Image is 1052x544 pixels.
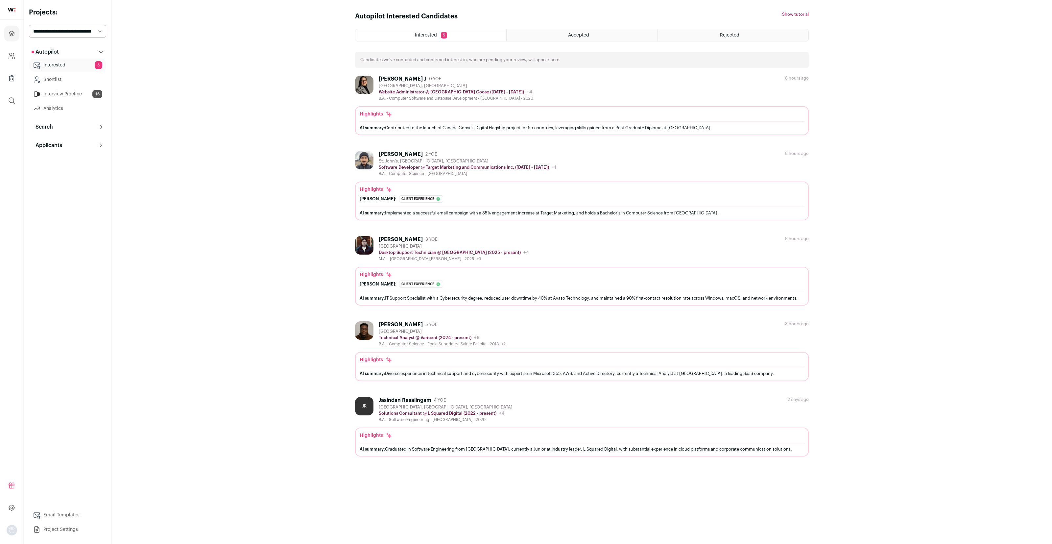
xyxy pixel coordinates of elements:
[355,321,373,340] img: 2e452eac2a7012fdaa6edbe3304eb0531db3ff7b4c44c69d2c9621d579666816.jpg
[379,329,506,334] div: [GEOGRAPHIC_DATA]
[360,371,385,376] span: AI summary:
[29,59,106,72] a: Interested5
[29,45,106,59] button: Autopilot
[360,57,561,62] p: Candidates we’ve contacted and confirmed interest in, who are pending your review, will appear here.
[360,296,385,300] span: AI summary:
[379,89,524,95] p: Website Administrator @ [GEOGRAPHIC_DATA] Goose ([DATE] - [DATE])
[788,397,809,402] div: 2 days ago
[360,186,392,193] div: Highlights
[785,76,809,81] div: 8 hours ago
[29,8,106,17] h2: Projects:
[429,76,441,82] span: 0 YOE
[379,159,556,164] div: St. John's, [GEOGRAPHIC_DATA], [GEOGRAPHIC_DATA]
[360,124,804,131] div: Contributed to the launch of Canada Goose's Digital Flagship project for 55 countries, leveraging...
[379,417,513,422] div: B.A. - Software Engineering - [GEOGRAPHIC_DATA] - 2020
[360,111,392,117] div: Highlights
[92,90,102,98] span: 16
[523,250,529,255] span: +4
[4,48,19,64] a: Company and ATS Settings
[499,411,505,416] span: +4
[379,244,529,249] div: [GEOGRAPHIC_DATA]
[785,321,809,327] div: 8 hours ago
[785,151,809,156] div: 8 hours ago
[4,70,19,86] a: Company Lists
[360,295,804,302] div: IT Support Specialist with a Cybersecurity degree, reduced user downtime by 40% at Avaso Technolo...
[95,61,102,69] span: 5
[379,83,533,88] div: [GEOGRAPHIC_DATA], [GEOGRAPHIC_DATA]
[7,525,17,535] button: Open dropdown
[415,33,437,37] span: Interested
[425,237,437,242] span: 3 YOE
[399,195,443,203] div: Client experience
[360,446,804,453] div: Graduated in Software Engineering from [GEOGRAPHIC_DATA], currently a Junior at industry leader, ...
[355,151,809,220] a: [PERSON_NAME] 2 YOE St. John's, [GEOGRAPHIC_DATA], [GEOGRAPHIC_DATA] Software Developer @ Target ...
[379,76,426,82] div: [PERSON_NAME] J
[29,102,106,115] a: Analytics
[355,76,373,94] img: ccbb7dac121f10512bceb6fbb67bb18e9fb611f04013bb6287cb6bdc6d90a234.jpg
[568,33,589,37] span: Accepted
[477,257,481,261] span: +3
[8,8,15,12] img: wellfound-shorthand-0d5821cbd27db2630d0214b213865d53afaa358527fdda9d0ea32b1df1b89c2c.svg
[501,342,506,346] span: +2
[32,123,53,131] p: Search
[355,321,809,381] a: [PERSON_NAME] 5 YOE [GEOGRAPHIC_DATA] Technical Analyst @ Varicent (2024 - present) +8 B.A. - Com...
[379,321,423,328] div: [PERSON_NAME]
[785,236,809,241] div: 8 hours ago
[4,26,19,41] a: Projects
[379,96,533,101] div: B.A. - Computer Software and Database Development - [GEOGRAPHIC_DATA] - 2020
[379,405,513,410] div: [GEOGRAPHIC_DATA], [GEOGRAPHIC_DATA], [GEOGRAPHIC_DATA]
[360,210,804,216] div: Implemented a successful email campaign with a 35% engagement increase at Target Marketing, and h...
[507,29,657,41] a: Accepted
[360,126,385,130] span: AI summary:
[355,76,809,135] a: [PERSON_NAME] J 0 YOE [GEOGRAPHIC_DATA], [GEOGRAPHIC_DATA] Website Administrator @ [GEOGRAPHIC_DA...
[379,165,549,170] p: Software Developer @ Target Marketing and Communications Inc. ([DATE] - [DATE])
[360,370,804,377] div: Diverse experience in technical support and cybersecurity with expertise in Microsoft 365, AWS, a...
[425,322,437,327] span: 5 YOE
[355,151,373,169] img: e72e198c217d4c74ca1b8508aa6f66aaa888e9cccccdd20d055169a4f9f99c43
[425,152,437,157] span: 2 YOE
[355,397,373,415] div: JR
[29,523,106,536] a: Project Settings
[360,282,396,287] div: [PERSON_NAME]:
[360,447,385,451] span: AI summary:
[355,397,809,457] a: JR Jasindan Rasalingam 4 YOE [GEOGRAPHIC_DATA], [GEOGRAPHIC_DATA], [GEOGRAPHIC_DATA] Solutions Co...
[379,236,423,243] div: [PERSON_NAME]
[379,171,556,176] div: B.A. - Computer Science - [GEOGRAPHIC_DATA]
[434,398,446,403] span: 4 YOE
[360,196,396,202] div: [PERSON_NAME]:
[474,335,480,340] span: +8
[360,271,392,278] div: Highlights
[379,411,496,416] p: Solutions Consultant @ L Squared Digital (2022 - present)
[355,12,458,21] h1: Autopilot Interested Candidates
[379,151,423,158] div: [PERSON_NAME]
[720,33,739,37] span: Rejected
[355,236,373,255] img: 005e88eb19a2e9ecab5bbc11ec8d08ea24aebf9094744d3c00ed1011184f3c7e.jpg
[29,120,106,134] button: Search
[441,32,447,38] span: 5
[7,525,17,535] img: nopic.png
[355,236,809,306] a: [PERSON_NAME] 3 YOE [GEOGRAPHIC_DATA] Desktop Support Technician @ [GEOGRAPHIC_DATA] (2025 - pres...
[527,90,532,94] span: +4
[379,256,529,261] div: M.A. - [GEOGRAPHIC_DATA][PERSON_NAME] - 2025
[399,281,443,288] div: Client experience
[360,211,385,215] span: AI summary:
[29,73,106,86] a: Shortlist
[29,139,106,152] button: Applicants
[379,335,471,340] p: Technical Analyst @ Varicent (2024 - present)
[29,87,106,101] a: Interview Pipeline16
[360,432,392,439] div: Highlights
[658,29,808,41] a: Rejected
[379,397,431,404] div: Jasindan Rasalingam
[32,48,59,56] p: Autopilot
[782,12,809,17] button: Show tutorial
[379,250,521,255] p: Desktop Support Technician @ [GEOGRAPHIC_DATA] (2025 - present)
[360,357,392,363] div: Highlights
[379,341,506,347] div: B.A. - Computer Science - Ecole Superieure Sainte Felicite - 2018
[32,141,62,149] p: Applicants
[29,508,106,522] a: Email Templates
[552,165,556,170] span: +1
